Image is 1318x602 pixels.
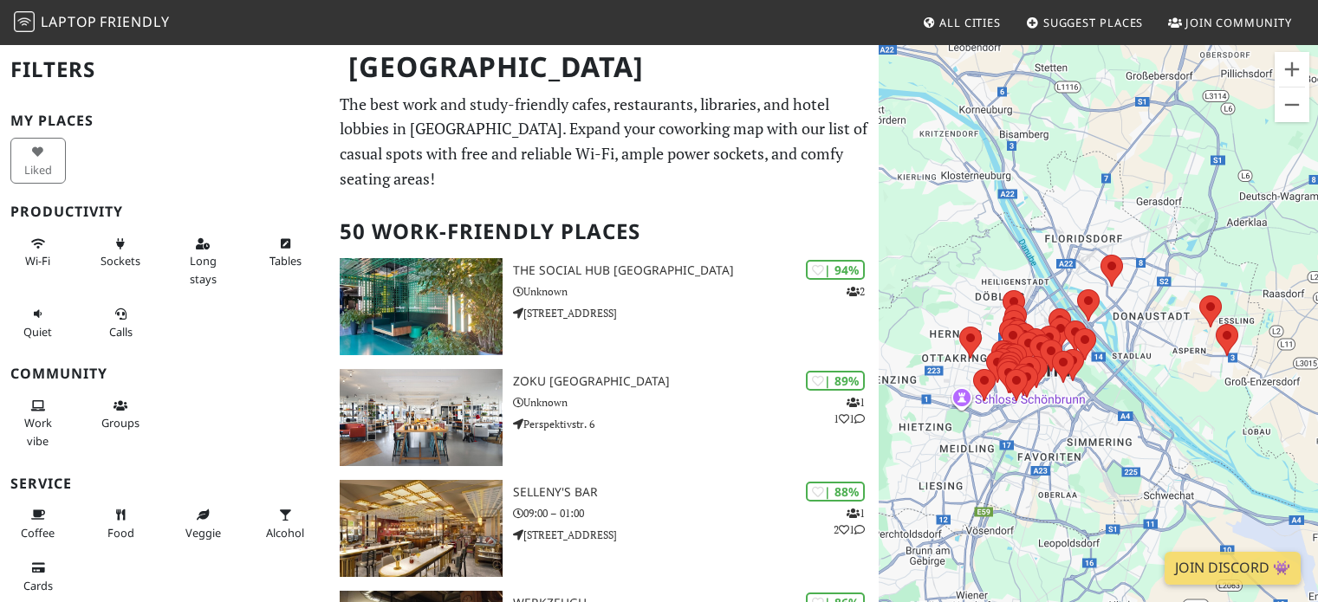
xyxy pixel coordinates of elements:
span: Stable Wi-Fi [25,253,50,269]
p: 2 [847,283,865,300]
a: All Cities [915,7,1008,38]
span: Friendly [100,12,169,31]
button: Tables [257,230,313,275]
h1: [GEOGRAPHIC_DATA] [334,43,875,91]
button: Zoom in [1275,52,1309,87]
button: Alcohol [257,501,313,547]
button: Work vibe [10,392,66,455]
p: 1 1 1 [834,394,865,427]
p: Perspektivstr. 6 [513,416,880,432]
button: Cards [10,553,66,599]
h3: The Social Hub [GEOGRAPHIC_DATA] [513,263,880,278]
span: Video/audio calls [109,324,133,340]
span: Join Community [1185,15,1292,30]
a: The Social Hub Vienna | 94% 2 The Social Hub [GEOGRAPHIC_DATA] Unknown [STREET_ADDRESS] [329,258,879,355]
span: All Cities [939,15,1001,30]
span: Work-friendly tables [269,253,302,269]
span: Veggie [185,525,221,541]
p: 09:00 – 01:00 [513,505,880,521]
a: LaptopFriendly LaptopFriendly [14,8,170,38]
span: Coffee [21,525,55,541]
span: Quiet [23,324,52,340]
div: | 94% [806,260,865,280]
button: Wi-Fi [10,230,66,275]
button: Calls [93,300,148,346]
h2: Filters [10,43,319,96]
span: Laptop [41,12,97,31]
a: Join Community [1161,7,1299,38]
h3: Service [10,476,319,492]
a: SELLENY'S Bar | 88% 121 SELLENY'S Bar 09:00 – 01:00 [STREET_ADDRESS] [329,480,879,577]
button: Coffee [10,501,66,547]
a: Zoku Vienna | 89% 111 Zoku [GEOGRAPHIC_DATA] Unknown Perspektivstr. 6 [329,369,879,466]
img: SELLENY'S Bar [340,480,502,577]
span: Power sockets [101,253,140,269]
span: People working [24,415,52,448]
img: The Social Hub Vienna [340,258,502,355]
p: [STREET_ADDRESS] [513,527,880,543]
button: Long stays [175,230,230,293]
img: LaptopFriendly [14,11,35,32]
button: Zoom out [1275,87,1309,122]
span: Group tables [101,415,140,430]
span: Food [107,525,134,541]
button: Food [93,501,148,547]
p: The best work and study-friendly cafes, restaurants, libraries, and hotel lobbies in [GEOGRAPHIC_... [340,92,868,191]
h2: 50 Work-Friendly Places [340,205,868,258]
span: Suggest Places [1043,15,1144,30]
h3: My Places [10,113,319,129]
a: Suggest Places [1019,7,1151,38]
div: | 88% [806,482,865,502]
p: [STREET_ADDRESS] [513,305,880,321]
span: Alcohol [266,525,304,541]
h3: Productivity [10,204,319,220]
button: Sockets [93,230,148,275]
h3: SELLENY'S Bar [513,485,880,500]
button: Quiet [10,300,66,346]
p: 1 2 1 [834,505,865,538]
span: Credit cards [23,578,53,593]
img: Zoku Vienna [340,369,502,466]
p: Unknown [513,394,880,411]
h3: Zoku [GEOGRAPHIC_DATA] [513,374,880,389]
div: | 89% [806,371,865,391]
p: Unknown [513,283,880,300]
button: Veggie [175,501,230,547]
h3: Community [10,366,319,382]
button: Groups [93,392,148,437]
span: Long stays [190,253,217,286]
a: Join Discord 👾 [1165,552,1301,585]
